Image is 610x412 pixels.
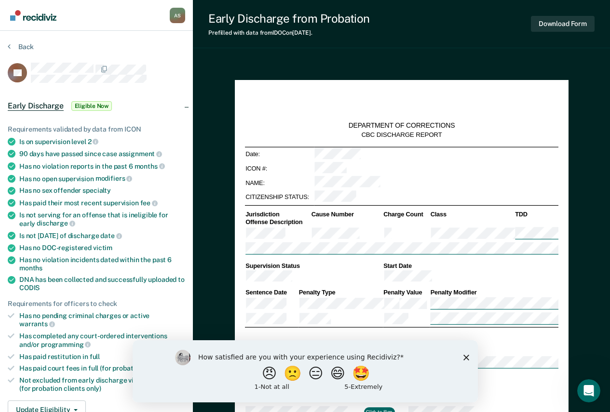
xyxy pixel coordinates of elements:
div: Progress of Supervision/Restitution Status/Recommendations: [244,348,558,356]
td: Date: [244,147,313,161]
iframe: Survey by Kim from Recidiviz [133,340,478,402]
div: Prefilled with data from IDOC on [DATE] . [208,29,370,36]
div: Has no DOC-registered [19,244,185,252]
div: 90 days have passed since case [19,149,185,158]
span: fee [140,199,158,207]
td: CITIZENSHIP STATUS: [244,190,313,204]
div: Has no sex offender [19,186,185,195]
th: Charge Count [382,211,429,219]
span: 2 [88,138,99,146]
div: Has no violation incidents dated within the past 6 [19,256,185,272]
span: months [19,264,42,272]
span: specialty [82,186,111,194]
td: ICON #: [244,161,313,176]
div: Is on supervision level [19,137,185,146]
button: Download Form [531,16,595,32]
th: Penalty Modifier [430,289,558,297]
td: NAME: [244,176,313,190]
span: full [90,353,100,360]
div: Has paid their most recent supervision [19,199,185,207]
th: Jurisdiction [244,211,311,219]
div: Is not serving for an offense that is ineligible for early [19,211,185,227]
span: only) [86,385,101,392]
div: Has no violation reports in the past 6 [19,162,185,171]
th: TDD [514,211,558,219]
th: Penalty Type [298,289,383,297]
div: Has completed any court-ordered interventions and/or [19,332,185,348]
span: warrants [19,320,55,328]
span: discharge [37,219,75,227]
div: A S [170,8,185,23]
div: Requirements for officers to check [8,300,185,308]
div: Has paid court fees in full (for probation [19,364,185,372]
div: Has paid restitution in [19,353,185,361]
span: modifiers [95,174,133,182]
iframe: Intercom live chat [577,379,600,402]
th: Supervision Status [244,262,382,270]
span: date [100,232,122,239]
span: months [135,162,165,170]
button: Profile dropdown button [170,8,185,23]
div: Not excluded from early discharge via court order (for probation clients [19,376,185,393]
div: Requirements validated by data from ICON [8,125,185,133]
img: Recidiviz [10,10,56,21]
span: Early Discharge [8,101,64,111]
div: Early Discharge from Probation [208,12,370,26]
th: Offense Description [244,218,311,226]
div: Has no pending criminal charges or active [19,312,185,328]
button: Back [8,42,34,51]
div: Has no open supervision [19,174,185,183]
div: Is not [DATE] of discharge [19,231,185,240]
div: CBC DISCHARGE REPORT [361,131,442,139]
span: victim [93,244,112,252]
th: Cause Number [311,211,382,219]
span: CODIS [19,284,40,292]
th: Penalty Value [382,289,429,297]
div: DEPARTMENT OF CORRECTIONS [348,121,455,130]
span: programming [41,341,91,348]
th: Start Date [382,262,558,270]
div: DNA has been collected and successfully uploaded to [19,276,185,292]
span: assignment [119,150,162,158]
th: Class [430,211,515,219]
th: Sentence Date [244,289,298,297]
span: Eligible Now [71,101,112,111]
